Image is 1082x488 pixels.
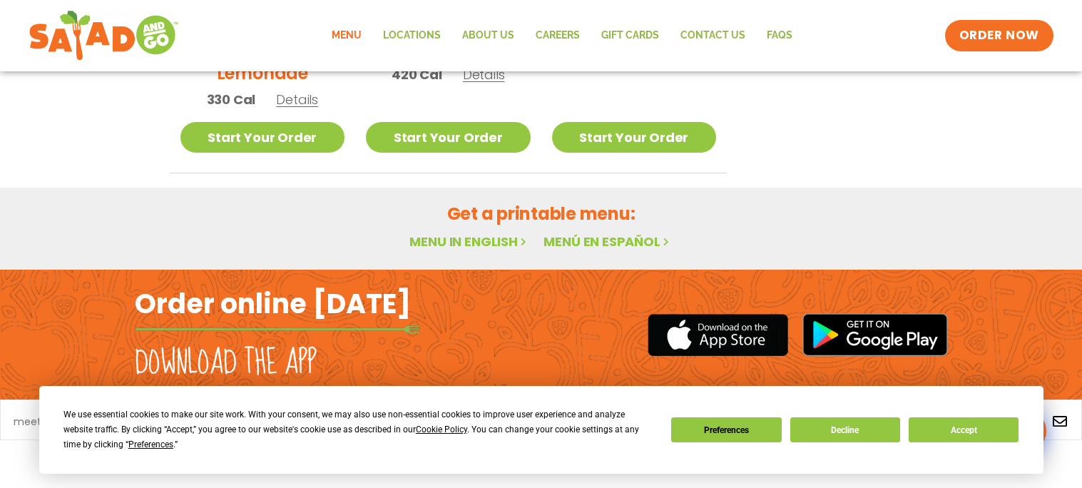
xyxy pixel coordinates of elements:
a: meet chef [PERSON_NAME] [14,417,149,427]
div: Cookie Consent Prompt [39,386,1043,474]
a: Menu in English [409,233,529,250]
span: Cookie Policy [416,425,467,434]
img: google_play [802,313,948,356]
span: 330 Cal [207,90,256,109]
span: Details [463,66,505,83]
img: new-SAG-logo-768×292 [29,7,179,64]
a: Locations [372,19,451,52]
h2: Order online [DATE] [135,286,411,321]
span: ORDER NOW [959,27,1039,44]
img: appstore [648,312,788,358]
a: Careers [525,19,591,52]
nav: Menu [321,19,803,52]
h2: Get a printable menu: [170,201,913,226]
button: Accept [909,417,1019,442]
span: 420 Cal [392,65,442,84]
a: FAQs [756,19,803,52]
button: Preferences [671,417,781,442]
a: Menú en español [543,233,672,250]
a: Start Your Order [366,122,531,153]
a: ORDER NOW [945,20,1053,51]
a: Contact Us [670,19,756,52]
span: Preferences [128,439,173,449]
span: Details [276,91,318,108]
a: Start Your Order [180,122,345,153]
img: fork [135,325,420,333]
a: GIFT CARDS [591,19,670,52]
a: Menu [321,19,372,52]
a: About Us [451,19,525,52]
h2: Download the app [135,343,317,383]
button: Decline [790,417,900,442]
div: We use essential cookies to make our site work. With your consent, we may also use non-essential ... [63,407,654,452]
a: Start Your Order [552,122,717,153]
